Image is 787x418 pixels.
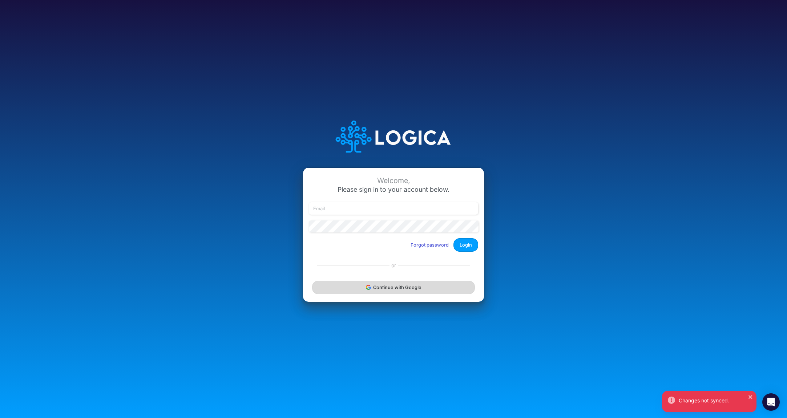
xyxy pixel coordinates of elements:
div: Open Intercom Messenger [762,393,780,411]
button: close [748,393,753,400]
div: Welcome, [309,176,478,185]
input: Email [309,202,478,215]
button: Login [453,238,478,252]
span: Please sign in to your account below. [338,186,449,193]
button: Continue with Google [312,281,475,294]
div: Changes not synced. [679,397,751,404]
button: Forgot password [406,239,453,251]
